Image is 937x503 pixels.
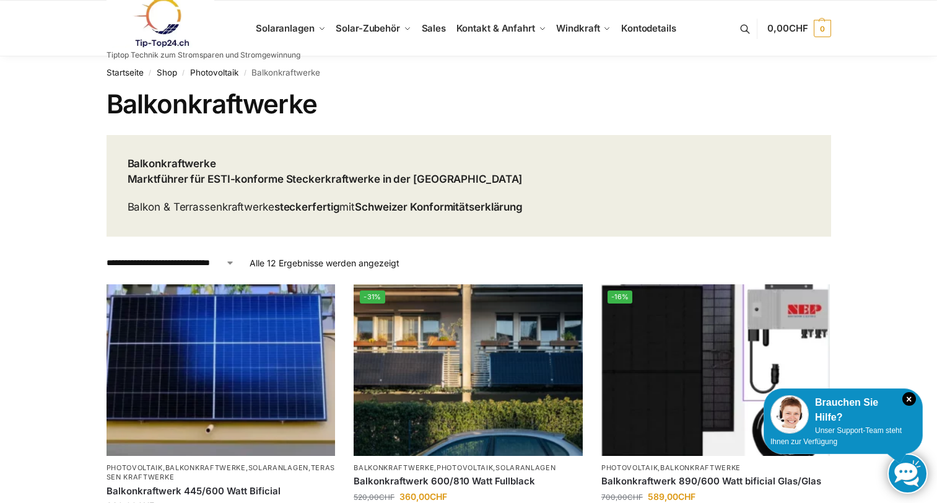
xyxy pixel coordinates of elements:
p: Alle 12 Ergebnisse werden angezeigt [250,256,399,269]
p: Tiptop Technik zum Stromsparen und Stromgewinnung [107,51,300,59]
span: CHF [430,491,447,502]
a: -16%Bificiales Hochleistungsmodul [601,284,830,456]
select: Shop-Reihenfolge [107,256,235,269]
img: Customer service [770,395,809,434]
span: Sales [422,22,447,34]
span: CHF [789,22,808,34]
span: Windkraft [556,22,599,34]
a: Startseite [107,68,144,77]
span: Solar-Zubehör [336,22,400,34]
a: Sales [416,1,451,56]
strong: Schweizer Konformitätserklärung [355,201,523,213]
p: , , [354,463,583,473]
strong: Balkonkraftwerke [128,157,216,170]
span: Unser Support-Team steht Ihnen zur Verfügung [770,426,902,446]
span: / [238,68,251,78]
a: Photovoltaik [107,463,163,472]
bdi: 589,00 [648,491,695,502]
span: Kontakt & Anfahrt [456,22,535,34]
a: -31%2 Balkonkraftwerke [354,284,583,456]
span: CHF [678,491,695,502]
a: Balkonkraftwerke [354,463,434,472]
strong: Marktführer für ESTI-konforme Steckerkraftwerke in der [GEOGRAPHIC_DATA] [128,173,523,185]
a: Solaranlagen [495,463,556,472]
a: Photovoltaik [437,463,493,472]
span: / [144,68,157,78]
span: CHF [627,492,643,502]
a: Photovoltaik [601,463,658,472]
a: Balkonkraftwerke [660,463,741,472]
span: Kontodetails [621,22,676,34]
div: Brauchen Sie Hilfe? [770,395,916,425]
a: Balkonkraftwerk 445/600 Watt Bificial [107,485,336,497]
p: , , , [107,463,336,483]
i: Schließen [902,392,916,406]
img: 2 Balkonkraftwerke [354,284,583,456]
a: Balkonkraftwerke [165,463,246,472]
h1: Balkonkraftwerke [107,89,831,120]
span: / [177,68,190,78]
a: Solar-Zubehör [331,1,416,56]
a: Kontodetails [616,1,681,56]
a: Balkonkraftwerk 600/810 Watt Fullblack [354,475,583,488]
p: , [601,463,830,473]
a: Solaranlagen [248,463,308,472]
a: Shop [157,68,177,77]
img: Bificiales Hochleistungsmodul [601,284,830,456]
a: Balkonkraftwerk 890/600 Watt bificial Glas/Glas [601,475,830,488]
a: Windkraft [551,1,616,56]
bdi: 700,00 [601,492,643,502]
bdi: 520,00 [354,492,394,502]
a: 0,00CHF 0 [767,10,830,47]
span: 0,00 [767,22,808,34]
span: CHF [379,492,394,502]
strong: steckerfertig [274,201,340,213]
nav: Breadcrumb [107,56,831,89]
a: Kontakt & Anfahrt [451,1,551,56]
a: Photovoltaik [190,68,238,77]
p: Balkon & Terrassenkraftwerke mit [128,199,523,216]
bdi: 360,00 [399,491,447,502]
a: Terassen Kraftwerke [107,463,336,481]
img: Solaranlage für den kleinen Balkon [107,284,336,456]
span: 0 [814,20,831,37]
span: Solaranlagen [256,22,315,34]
